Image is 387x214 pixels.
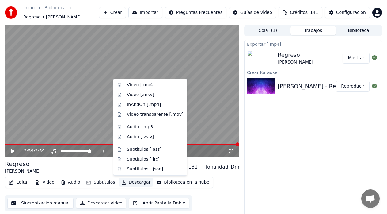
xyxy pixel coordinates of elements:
div: Subtítulos [.json] [127,166,163,172]
div: [PERSON_NAME] [5,168,40,174]
div: Tonalidad [205,163,228,171]
button: Audio [58,178,83,187]
span: Regreso • [PERSON_NAME] [23,14,82,20]
div: [PERSON_NAME] - Regreso [278,82,351,91]
button: Trabajos [290,26,336,35]
button: Guías de video [229,7,276,18]
button: Descargar video [76,198,126,209]
div: Video transparente [.mov] [127,111,183,118]
div: / [24,148,39,154]
a: Biblioteca [44,5,66,11]
div: Exportar [.mp4] [245,40,382,48]
div: Configuración [336,10,366,16]
div: 131 [188,163,198,171]
div: Regreso [5,160,40,168]
div: InAndOn [.mp4] [127,102,161,108]
button: Abrir Pantalla Doble [129,198,189,209]
button: Preguntas Frecuentes [165,7,226,18]
div: Audio [.mp3] [127,124,155,130]
button: Cola [245,26,290,35]
span: 141 [310,10,318,16]
div: Crear Karaoke [245,68,382,76]
div: Regreso [278,51,313,59]
button: Mostrar [343,53,370,64]
button: Editar [6,178,31,187]
button: Configuración [325,7,370,18]
button: Crear [99,7,126,18]
button: Biblioteca [336,26,381,35]
span: 2:59 [24,148,33,154]
span: ( 1 ) [271,28,277,34]
button: Reproducir [336,81,370,92]
button: Sincronización manual [7,198,74,209]
span: Créditos [290,10,308,16]
div: Video [.mp4] [127,82,154,88]
a: Inicio [23,5,35,11]
div: Biblioteca en la nube [164,179,209,185]
button: Subtítulos [84,178,117,187]
span: 2:59 [35,148,44,154]
button: Descargar [119,178,153,187]
button: Video [32,178,57,187]
nav: breadcrumb [23,5,99,20]
button: Importar [128,7,162,18]
div: Subtítulos [.ass] [127,146,161,153]
button: Créditos141 [279,7,322,18]
div: [PERSON_NAME] [278,59,313,65]
div: Subtítulos [.lrc] [127,156,160,162]
div: Video [.mkv] [127,92,154,98]
div: Audio [.wav] [127,134,154,140]
div: Dm [231,163,239,171]
a: Öppna chatt [361,189,380,208]
img: youka [5,6,17,19]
